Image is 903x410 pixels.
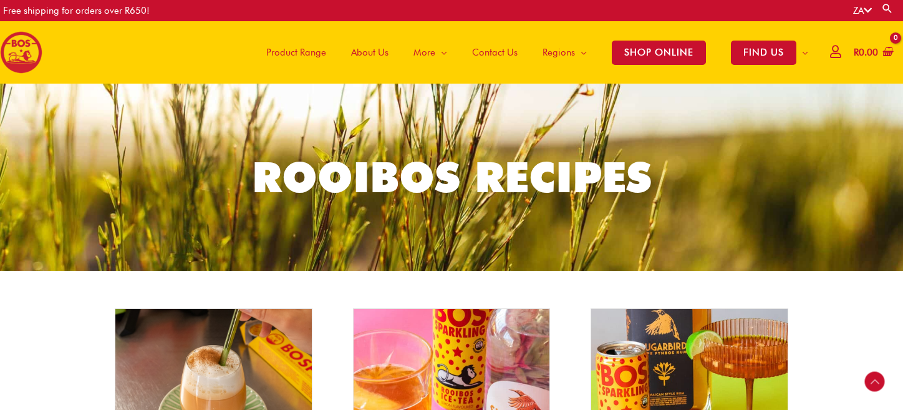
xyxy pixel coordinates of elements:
[854,47,878,58] bdi: 0.00
[244,21,821,84] nav: Site Navigation
[339,21,401,84] a: About Us
[401,21,460,84] a: More
[472,34,518,71] span: Contact Us
[854,47,859,58] span: R
[851,39,894,67] a: View Shopping Cart, empty
[460,21,530,84] a: Contact Us
[731,41,796,65] span: FIND US
[266,34,326,71] span: Product Range
[881,2,894,14] a: Search button
[351,34,389,71] span: About Us
[599,21,718,84] a: SHOP ONLINE
[254,21,339,84] a: Product Range
[530,21,599,84] a: Regions
[110,148,794,207] h1: Rooibos Recipes
[612,41,706,65] span: SHOP ONLINE
[413,34,435,71] span: More
[543,34,575,71] span: Regions
[853,5,872,16] a: ZA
